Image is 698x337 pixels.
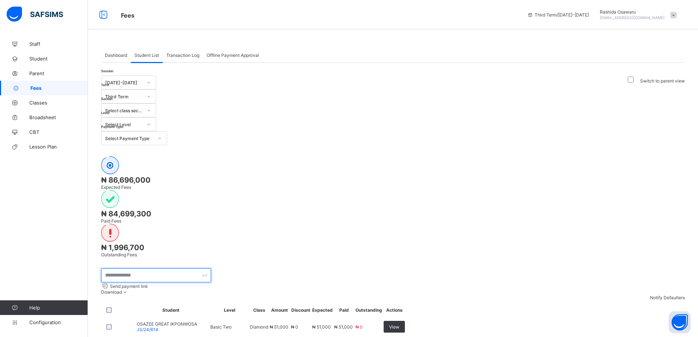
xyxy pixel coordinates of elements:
[207,52,259,58] span: Offline Payment Approval
[101,111,109,115] span: Level
[312,302,333,318] th: Expected
[312,324,331,330] span: ₦ 51,000
[101,69,113,73] span: Session
[166,52,199,58] span: Transaction Log
[101,125,123,129] span: Payment Type
[105,52,127,58] span: Dashboard
[101,97,112,101] span: Section
[29,319,88,325] span: Configuration
[650,295,685,300] span: Notify Defaulters
[250,302,269,318] th: Class
[101,224,119,242] img: outstanding-1.146d663e52f09953f639664a84e30106.svg
[600,15,665,20] span: [EMAIL_ADDRESS][DOMAIN_NAME]
[109,283,148,289] span: Send payment link
[101,209,151,218] span: ₦ 84,699,300
[101,190,119,208] img: paid-1.3eb1404cbcb1d3b736510a26bbfa3ccb.svg
[101,184,131,190] span: Expected Fees
[30,85,88,91] span: Fees
[334,302,354,318] th: Paid
[137,327,158,332] span: JS/24/614
[105,136,154,141] div: Select Payment Type
[29,70,88,76] span: Parent
[7,7,63,22] img: safsims
[137,321,197,327] span: OSAZEE GREAT IKPONWOSA
[640,78,685,84] label: Switch to parent view
[29,100,88,106] span: Classes
[29,114,88,120] span: Broadsheet
[101,176,151,184] span: ₦ 86,696,000
[29,129,88,135] span: CBT
[383,302,405,318] th: Actions
[389,324,399,330] span: View
[334,324,353,330] span: ₦ 51,000
[210,324,232,330] span: Basic Two
[291,302,311,318] th: Discount
[105,94,143,99] div: Third Term
[29,41,88,47] span: Staff
[101,243,144,252] span: ₦ 1,996,700
[210,302,249,318] th: Level
[596,9,680,20] div: RashidaOsawaru
[527,12,589,18] span: session/term information
[121,12,134,19] span: Fees
[250,324,268,330] span: Diamond
[269,302,290,318] th: Amount
[133,302,209,318] th: Student
[101,289,122,295] span: Download
[355,302,383,318] th: Outstanding
[291,324,298,330] span: ₦ 0
[29,144,88,150] span: Lesson Plan
[101,218,121,224] span: Paid Fees
[101,252,137,257] span: Outstanding Fees
[105,122,143,127] div: Select Level
[669,311,691,333] button: Open asap
[355,324,363,330] span: ₦ 0
[29,56,88,62] span: Student
[29,305,88,311] span: Help
[600,9,665,15] span: Rashida Osawaru
[101,83,109,87] span: Term
[134,52,159,58] span: Student List
[270,324,288,330] span: ₦ 51,000
[105,108,143,113] div: Select class section
[105,80,143,85] div: [DATE]-[DATE]
[101,156,119,175] img: expected-1.03dd87d44185fb6c27cc9b2570c10499.svg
